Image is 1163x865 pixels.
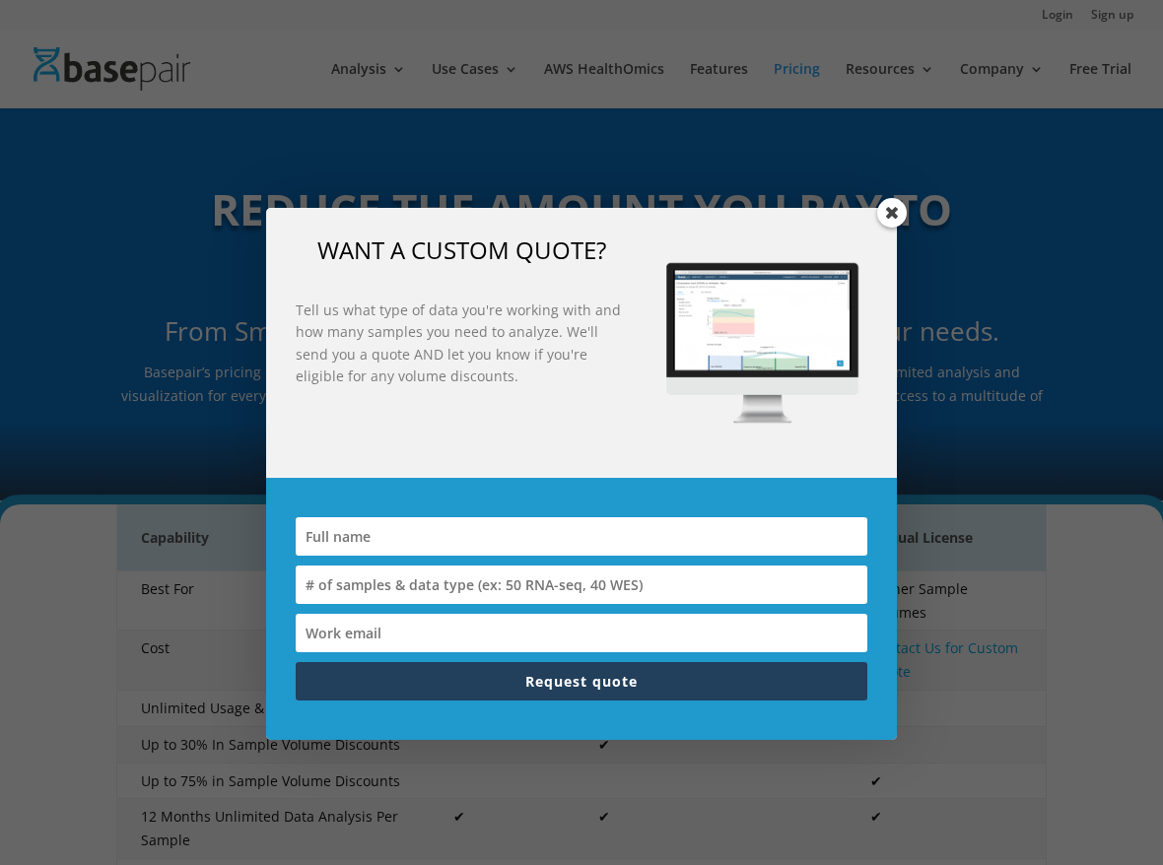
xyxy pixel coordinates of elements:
[317,233,606,266] span: WANT A CUSTOM QUOTE?
[296,566,867,604] input: # of samples & data type (ex: 50 RNA-seq, 40 WES)
[296,614,867,652] input: Work email
[296,517,867,556] input: Full name
[296,300,621,385] strong: Tell us what type of data you're working with and how many samples you need to analyze. We'll sen...
[757,434,1151,778] iframe: Drift Widget Chat Window
[525,672,638,691] span: Request quote
[1064,766,1139,841] iframe: Drift Widget Chat Controller
[296,662,867,700] button: Request quote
